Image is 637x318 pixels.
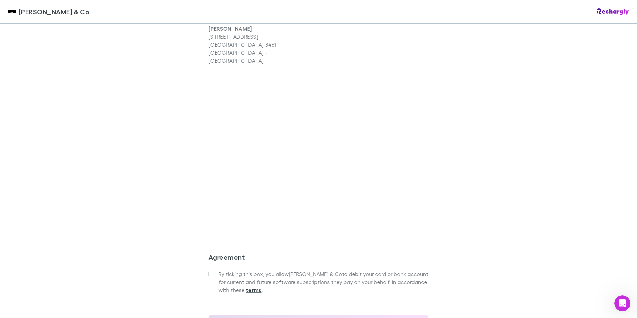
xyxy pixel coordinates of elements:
[209,25,318,33] p: [PERSON_NAME]
[209,41,318,49] p: [GEOGRAPHIC_DATA] 3461
[219,270,428,294] span: By ticking this box, you allow [PERSON_NAME] & Co to debit your card or bank account for current ...
[209,33,318,41] p: [STREET_ADDRESS]
[8,8,16,16] img: Shaddock & Co's Logo
[597,8,629,15] img: Rechargly Logo
[209,253,428,264] h3: Agreement
[207,69,430,222] iframe: Secure address input frame
[209,49,318,65] p: [GEOGRAPHIC_DATA] - [GEOGRAPHIC_DATA]
[614,295,630,311] iframe: Intercom live chat
[19,7,89,17] span: [PERSON_NAME] & Co
[246,287,262,293] strong: terms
